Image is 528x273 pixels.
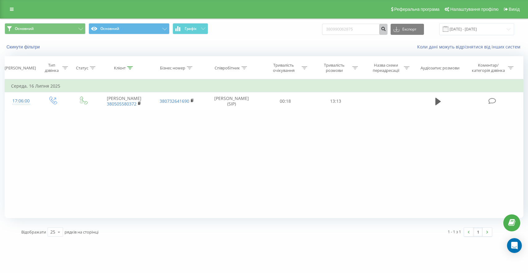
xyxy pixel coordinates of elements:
div: Назва схеми переадресації [369,63,402,73]
div: Open Intercom Messenger [507,238,522,253]
div: [PERSON_NAME] [5,65,36,71]
a: Коли дані можуть відрізнятися вiд інших систем [417,44,523,50]
div: Бізнес номер [160,65,185,71]
div: Коментар/категорія дзвінка [470,63,506,73]
div: Статус [76,65,88,71]
span: Графік [185,27,197,31]
button: Основний [5,23,86,34]
div: Клієнт [114,65,126,71]
td: [PERSON_NAME] (SIP) [203,92,260,110]
button: Експорт [391,24,424,35]
button: Основний [89,23,170,34]
td: 00:18 [260,92,311,110]
span: рядків на сторінці [65,229,98,235]
button: Графік [173,23,208,34]
div: Тип дзвінка [43,63,61,73]
td: [PERSON_NAME] [98,92,150,110]
a: 380732641690 [160,98,189,104]
div: Тривалість очікування [267,63,300,73]
span: Вихід [509,7,520,12]
td: 13:13 [311,92,361,110]
span: Реферальна програма [394,7,440,12]
div: Тривалість розмови [318,63,351,73]
div: 17:06:00 [11,95,31,107]
span: Налаштування профілю [450,7,498,12]
div: 25 [50,229,55,235]
div: 1 - 1 з 1 [448,229,461,235]
div: Аудіозапис розмови [421,65,459,71]
a: 380505580372 [107,101,136,107]
div: Співробітник [215,65,240,71]
td: Середа, 16 Липня 2025 [5,80,523,92]
span: Основний [15,26,34,31]
input: Пошук за номером [322,24,388,35]
span: Відображати [21,229,46,235]
a: 1 [473,228,483,236]
button: Скинути фільтри [5,44,43,50]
